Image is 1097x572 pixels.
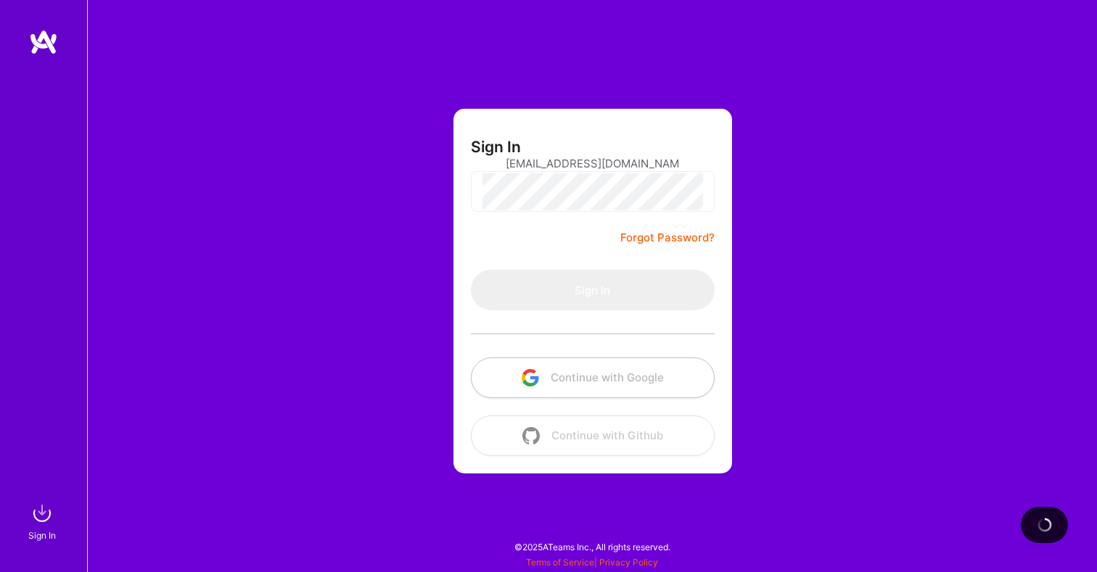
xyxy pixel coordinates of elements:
[506,145,680,182] input: Email...
[526,557,594,568] a: Terms of Service
[87,529,1097,565] div: © 2025 ATeams Inc., All rights reserved.
[599,557,658,568] a: Privacy Policy
[522,369,539,386] img: icon
[526,557,658,568] span: |
[28,499,57,528] img: sign in
[471,138,521,156] h3: Sign In
[620,229,715,246] a: Forgot Password?
[28,528,56,543] div: Sign In
[471,357,715,398] button: Continue with Google
[30,499,57,543] a: sign inSign In
[1038,518,1052,532] img: loading
[522,427,540,444] img: icon
[29,29,58,55] img: logo
[471,270,715,310] button: Sign In
[471,415,715,456] button: Continue with Github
